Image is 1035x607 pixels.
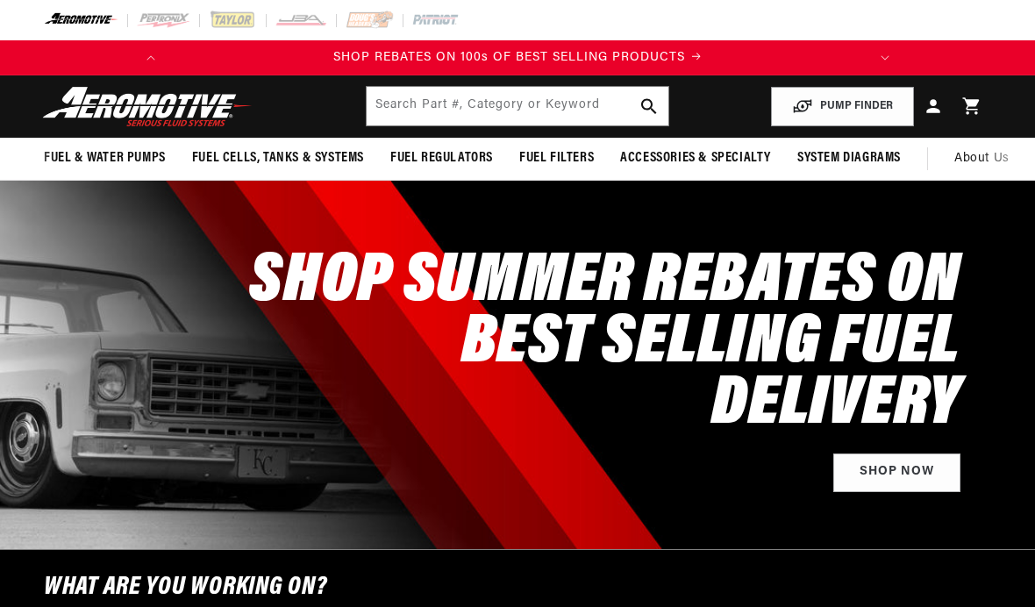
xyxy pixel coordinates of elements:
[607,138,784,179] summary: Accessories & Specialty
[771,87,914,126] button: PUMP FINDER
[630,87,668,125] button: search button
[506,138,607,179] summary: Fuel Filters
[168,48,867,68] div: 1 of 2
[941,138,1023,180] a: About Us
[377,138,506,179] summary: Fuel Regulators
[168,48,867,68] a: SHOP REBATES ON 100s OF BEST SELLING PRODUCTS
[192,149,364,168] span: Fuel Cells, Tanks & Systems
[179,138,377,179] summary: Fuel Cells, Tanks & Systems
[44,149,166,168] span: Fuel & Water Pumps
[833,453,960,493] a: Shop Now
[367,87,669,125] input: Search by Part Number, Category or Keyword
[38,86,257,127] img: Aeromotive
[390,149,493,168] span: Fuel Regulators
[797,149,901,168] span: System Diagrams
[133,40,168,75] button: Translation missing: en.sections.announcements.previous_announcement
[168,48,867,68] div: Announcement
[519,149,594,168] span: Fuel Filters
[211,252,960,436] h2: SHOP SUMMER REBATES ON BEST SELLING FUEL DELIVERY
[31,138,179,179] summary: Fuel & Water Pumps
[867,40,903,75] button: Translation missing: en.sections.announcements.next_announcement
[784,138,914,179] summary: System Diagrams
[620,149,771,168] span: Accessories & Specialty
[333,51,685,64] span: SHOP REBATES ON 100s OF BEST SELLING PRODUCTS
[954,152,1010,165] span: About Us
